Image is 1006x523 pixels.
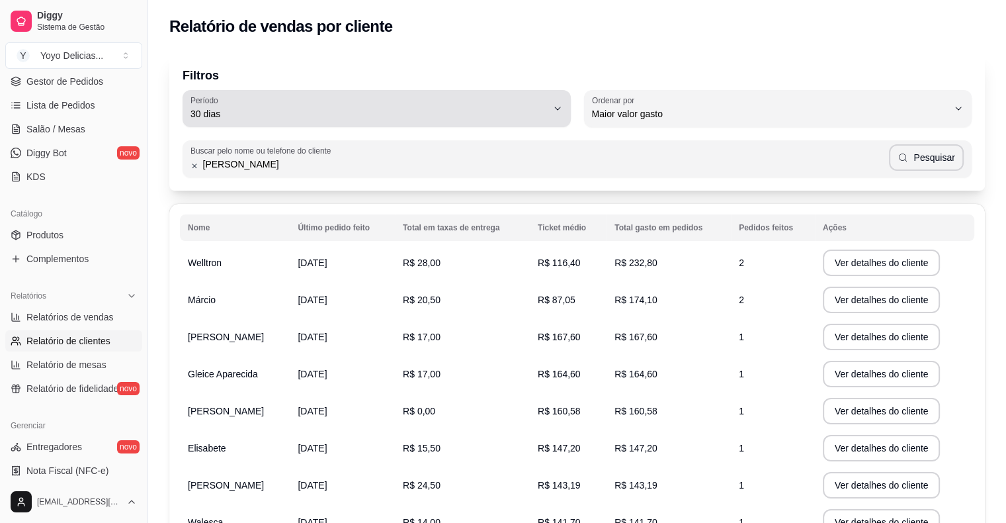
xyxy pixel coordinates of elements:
a: Relatório de mesas [5,354,142,375]
button: Select a team [5,42,142,69]
span: Diggy [37,10,137,22]
span: 2 [739,295,744,305]
th: Ações [815,214,974,241]
span: KDS [26,170,46,183]
span: [DATE] [298,369,327,379]
span: 30 dias [190,107,547,120]
span: Complementos [26,252,89,265]
button: Período30 dias [183,90,571,127]
span: Gleice Aparecida [188,369,258,379]
span: [PERSON_NAME] [188,480,264,491]
th: Pedidos feitos [731,214,815,241]
button: Ver detalhes do cliente [823,361,941,387]
span: R$ 167,60 [538,332,581,342]
span: R$ 17,00 [403,332,440,342]
a: KDS [5,166,142,187]
span: Diggy Bot [26,146,67,160]
span: [DATE] [298,443,327,453]
div: Gerenciar [5,415,142,436]
label: Ordenar por [592,95,639,106]
span: Relatório de clientes [26,334,110,348]
span: Salão / Mesas [26,122,85,136]
a: DiggySistema de Gestão [5,5,142,37]
span: R$ 232,80 [614,258,657,268]
span: R$ 147,20 [614,443,657,453]
button: Ver detalhes do cliente [823,472,941,499]
span: R$ 167,60 [614,332,657,342]
button: [EMAIL_ADDRESS][DOMAIN_NAME] [5,486,142,518]
span: [DATE] [298,258,327,268]
span: 1 [739,332,744,342]
a: Gestor de Pedidos [5,71,142,92]
p: Filtros [183,66,972,85]
span: R$ 0,00 [403,406,435,416]
span: R$ 160,58 [538,406,581,416]
button: Ver detalhes do cliente [823,250,941,276]
span: 1 [739,480,744,491]
span: Entregadores [26,440,82,453]
a: Diggy Botnovo [5,142,142,164]
span: Lista de Pedidos [26,99,95,112]
span: Relatórios [11,291,46,301]
span: [PERSON_NAME] [188,406,264,416]
a: Entregadoresnovo [5,436,142,457]
h2: Relatório de vendas por cliente [169,16,393,37]
span: 1 [739,406,744,416]
a: Salão / Mesas [5,119,142,140]
span: [PERSON_NAME] [188,332,264,342]
span: Elisabete [188,443,226,453]
input: Buscar pelo nome ou telefone do cliente [198,158,889,171]
a: Complementos [5,248,142,269]
a: Nota Fiscal (NFC-e) [5,460,142,481]
span: R$ 160,58 [614,406,657,416]
span: Gestor de Pedidos [26,75,103,88]
span: R$ 174,10 [614,295,657,305]
span: R$ 28,00 [403,258,440,268]
button: Pesquisar [889,144,964,171]
a: Relatórios de vendas [5,307,142,328]
span: Relatório de fidelidade [26,382,118,395]
span: R$ 20,50 [403,295,440,305]
span: Produtos [26,228,63,242]
span: R$ 15,50 [403,443,440,453]
th: Total gasto em pedidos [607,214,731,241]
button: Ver detalhes do cliente [823,398,941,424]
span: R$ 143,19 [538,480,581,491]
th: Ticket médio [530,214,607,241]
span: R$ 87,05 [538,295,575,305]
label: Buscar pelo nome ou telefone do cliente [190,145,335,156]
span: Nota Fiscal (NFC-e) [26,464,108,477]
span: 1 [739,369,744,379]
th: Total em taxas de entrega [395,214,530,241]
span: R$ 116,40 [538,258,581,268]
a: Relatório de clientes [5,330,142,352]
span: Márcio [188,295,216,305]
span: Relatório de mesas [26,358,106,371]
button: Ordenar porMaior valor gasto [584,90,972,127]
span: [DATE] [298,480,327,491]
th: Nome [180,214,290,241]
th: Último pedido feito [290,214,395,241]
button: Ver detalhes do cliente [823,287,941,313]
a: Produtos [5,224,142,246]
span: [EMAIL_ADDRESS][DOMAIN_NAME] [37,497,121,507]
span: 2 [739,258,744,268]
a: Relatório de fidelidadenovo [5,378,142,399]
span: R$ 164,60 [538,369,581,379]
span: [DATE] [298,406,327,416]
span: R$ 24,50 [403,480,440,491]
span: [DATE] [298,332,327,342]
button: Ver detalhes do cliente [823,324,941,350]
span: Sistema de Gestão [37,22,137,32]
span: R$ 143,19 [614,480,657,491]
a: Lista de Pedidos [5,95,142,116]
span: R$ 17,00 [403,369,440,379]
span: R$ 164,60 [614,369,657,379]
span: Y [17,49,30,62]
label: Período [190,95,222,106]
div: Catálogo [5,203,142,224]
span: [DATE] [298,295,327,305]
div: Yoyo Delicias ... [40,49,103,62]
span: Maior valor gasto [592,107,948,120]
span: Welltron [188,258,222,268]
